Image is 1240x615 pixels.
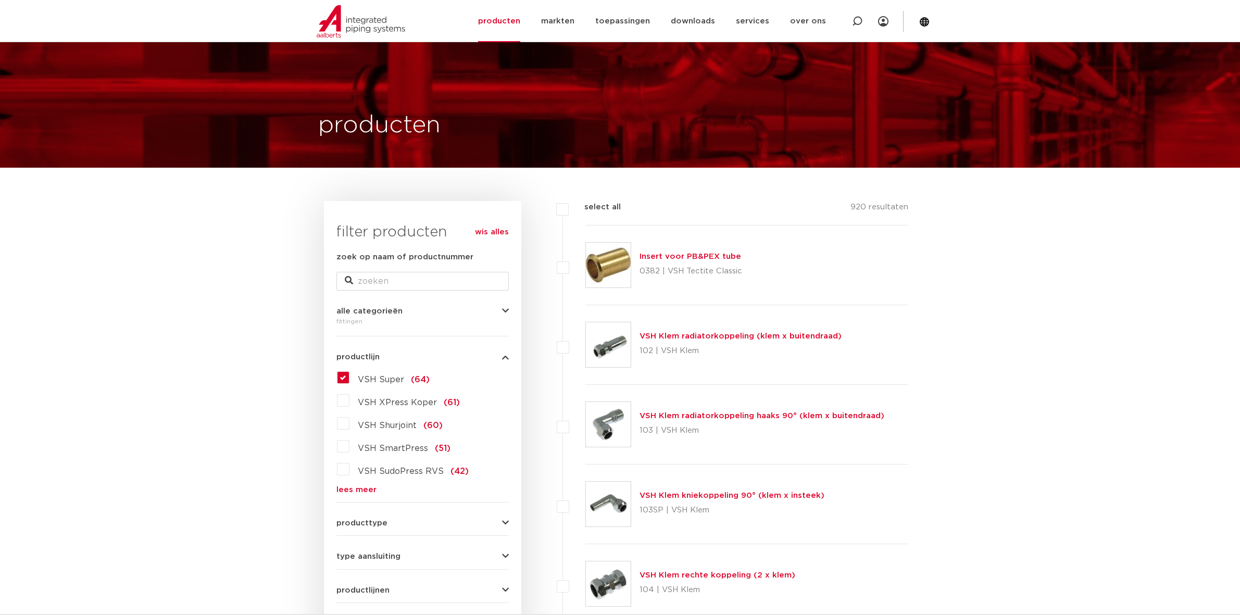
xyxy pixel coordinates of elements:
span: VSH Shurjoint [358,421,417,430]
p: 104 | VSH Klem [640,582,795,598]
h3: filter producten [336,222,509,243]
span: VSH Super [358,375,404,384]
img: Thumbnail for VSH Klem rechte koppeling (2 x klem) [586,561,631,606]
a: VSH Klem kniekoppeling 90° (klem x insteek) [640,492,824,499]
p: 102 | VSH Klem [640,343,842,359]
span: VSH SmartPress [358,444,428,453]
input: zoeken [336,272,509,291]
span: productlijn [336,353,380,361]
span: alle categorieën [336,307,403,315]
p: 0382 | VSH Tectite Classic [640,263,742,280]
p: 920 resultaten [850,201,908,217]
button: type aansluiting [336,553,509,560]
button: alle categorieën [336,307,509,315]
button: productlijn [336,353,509,361]
span: type aansluiting [336,553,400,560]
a: Insert voor PB&PEX tube [640,253,741,260]
img: Thumbnail for VSH Klem radiatorkoppeling (klem x buitendraad) [586,322,631,367]
p: 103SP | VSH Klem [640,502,824,519]
label: select all [569,201,621,214]
a: VSH Klem radiatorkoppeling (klem x buitendraad) [640,332,842,340]
span: (42) [450,467,469,475]
span: (60) [423,421,443,430]
button: producttype [336,519,509,527]
button: productlijnen [336,586,509,594]
img: Thumbnail for Insert voor PB&PEX tube [586,243,631,287]
span: VSH SudoPress RVS [358,467,444,475]
h1: producten [318,109,441,142]
a: VSH Klem rechte koppeling (2 x klem) [640,571,795,579]
span: (64) [411,375,430,384]
a: wis alles [475,226,509,239]
img: Thumbnail for VSH Klem radiatorkoppeling haaks 90° (klem x buitendraad) [586,402,631,447]
span: (51) [435,444,450,453]
label: zoek op naam of productnummer [336,251,473,263]
span: VSH XPress Koper [358,398,437,407]
span: productlijnen [336,586,390,594]
img: Thumbnail for VSH Klem kniekoppeling 90° (klem x insteek) [586,482,631,526]
p: 103 | VSH Klem [640,422,884,439]
a: lees meer [336,486,509,494]
span: producttype [336,519,387,527]
span: (61) [444,398,460,407]
div: fittingen [336,315,509,328]
a: VSH Klem radiatorkoppeling haaks 90° (klem x buitendraad) [640,412,884,420]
